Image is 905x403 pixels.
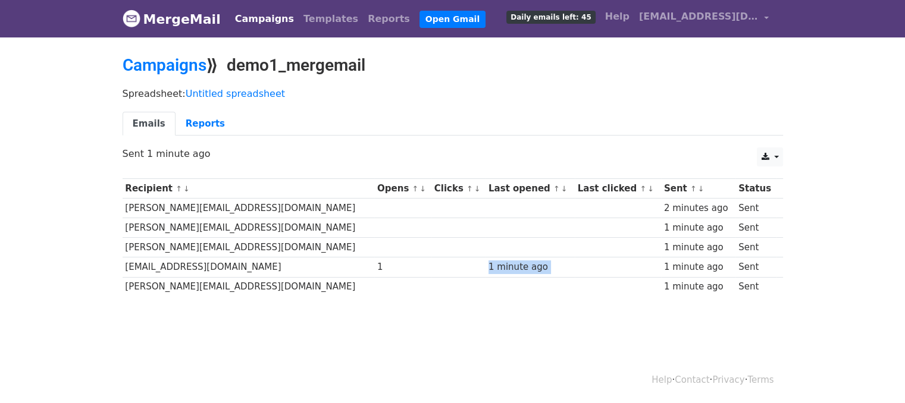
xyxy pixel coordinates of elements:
td: [PERSON_NAME][EMAIL_ADDRESS][DOMAIN_NAME] [123,199,375,218]
div: 1 minute ago [664,260,733,274]
a: Templates [299,7,363,31]
iframe: Chat Widget [845,346,905,403]
a: ↑ [466,184,473,193]
th: Status [735,179,776,199]
a: ↓ [561,184,568,193]
div: 1 minute ago [488,260,572,274]
th: Opens [374,179,431,199]
th: Sent [661,179,735,199]
a: ↓ [183,184,190,193]
a: ↑ [176,184,182,193]
a: Campaigns [230,7,299,31]
a: ↑ [690,184,697,193]
a: Untitled spreadsheet [186,88,285,99]
td: Sent [735,199,776,218]
a: Help [600,5,634,29]
a: ↓ [474,184,481,193]
p: Spreadsheet: [123,87,783,100]
a: Help [652,374,672,385]
img: MergeMail logo [123,10,140,27]
th: Recipient [123,179,375,199]
a: Open Gmail [419,11,486,28]
td: Sent [735,277,776,297]
a: Emails [123,112,176,136]
a: Contact [675,374,709,385]
a: ↑ [553,184,560,193]
a: ↓ [647,184,654,193]
a: Terms [747,374,774,385]
a: ↓ [698,184,704,193]
td: Sent [735,257,776,277]
a: Reports [176,112,235,136]
div: 1 minute ago [664,221,733,235]
td: Sent [735,238,776,257]
th: Last opened [486,179,575,199]
div: 2 minutes ago [664,201,733,215]
a: Campaigns [123,55,206,75]
span: Daily emails left: 45 [506,11,595,24]
div: 1 minute ago [664,280,733,294]
span: [EMAIL_ADDRESS][DOMAIN_NAME] [639,10,758,24]
a: Privacy [712,374,744,385]
a: [EMAIL_ADDRESS][DOMAIN_NAME] [634,5,774,33]
td: [PERSON_NAME][EMAIL_ADDRESS][DOMAIN_NAME] [123,218,375,238]
a: ↑ [412,184,419,193]
a: MergeMail [123,7,221,32]
a: ↑ [640,184,646,193]
th: Clicks [431,179,486,199]
h2: ⟫ demo1_mergemail [123,55,783,75]
td: Sent [735,218,776,238]
a: ↓ [419,184,426,193]
td: [EMAIL_ADDRESS][DOMAIN_NAME] [123,257,375,277]
td: [PERSON_NAME][EMAIL_ADDRESS][DOMAIN_NAME] [123,277,375,297]
a: Reports [363,7,415,31]
div: 1 minute ago [664,241,733,254]
a: Daily emails left: 45 [502,5,600,29]
th: Last clicked [575,179,661,199]
td: [PERSON_NAME][EMAIL_ADDRESS][DOMAIN_NAME] [123,238,375,257]
p: Sent 1 minute ago [123,147,783,160]
div: 1 [377,260,428,274]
